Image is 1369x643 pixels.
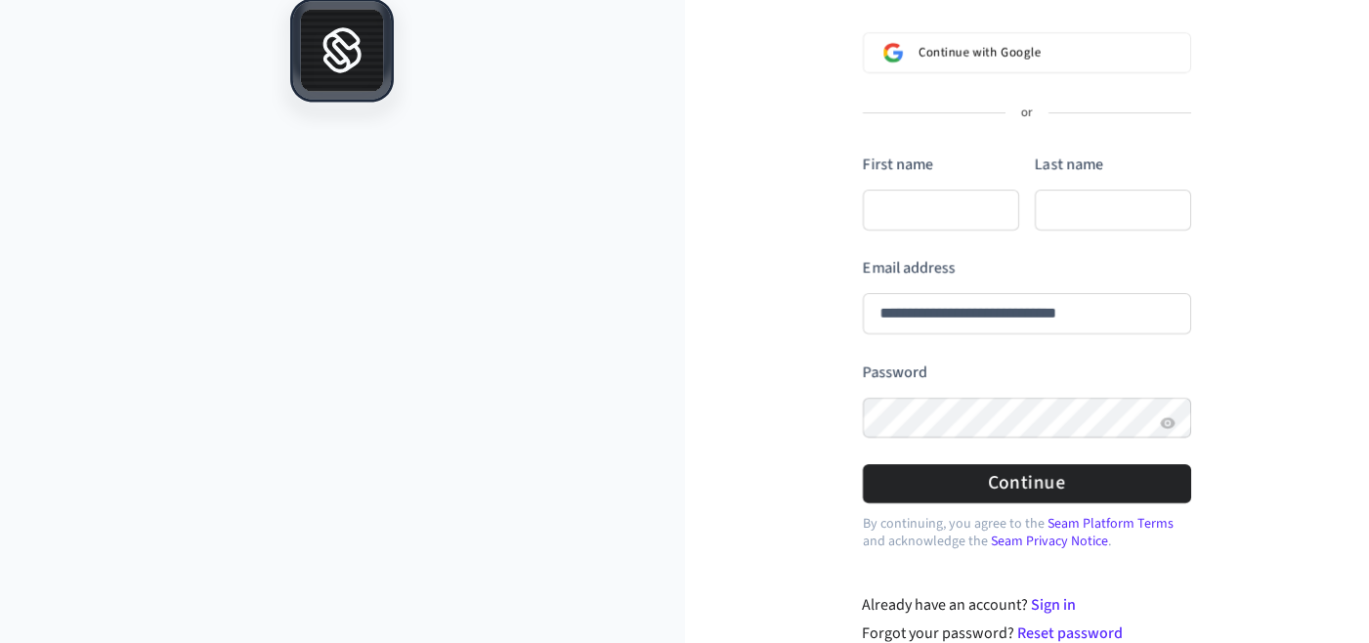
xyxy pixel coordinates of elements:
label: Password [863,362,927,383]
span: Continue with Google [919,45,1041,61]
label: Last name [1035,153,1103,175]
button: Sign in with GoogleContinue with Google [863,32,1191,73]
a: Seam Privacy Notice [991,532,1108,551]
button: Continue [863,464,1191,502]
label: Email address [863,257,956,279]
a: Sign in [1031,594,1076,616]
img: Sign in with Google [883,43,903,63]
a: Seam Platform Terms [1048,514,1174,534]
p: or [1021,105,1033,122]
label: First name [863,153,933,175]
p: By continuing, you agree to the and acknowledge the . [863,515,1191,550]
button: Show password [1156,411,1179,435]
div: Already have an account? [862,593,1191,617]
